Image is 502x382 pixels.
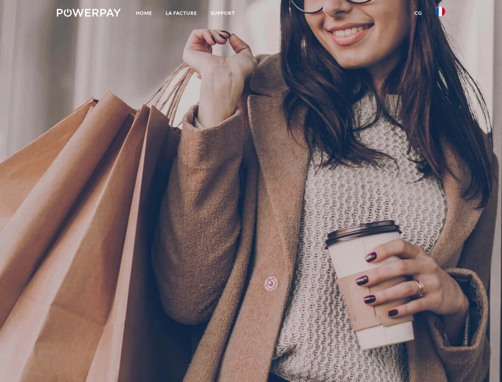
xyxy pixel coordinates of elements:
[129,6,159,20] a: Home
[408,6,429,20] a: CG
[436,7,445,16] img: fr
[204,6,242,20] a: Support
[159,6,204,20] a: LA FACTURE
[57,9,121,17] img: logo-powerpay-white.svg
